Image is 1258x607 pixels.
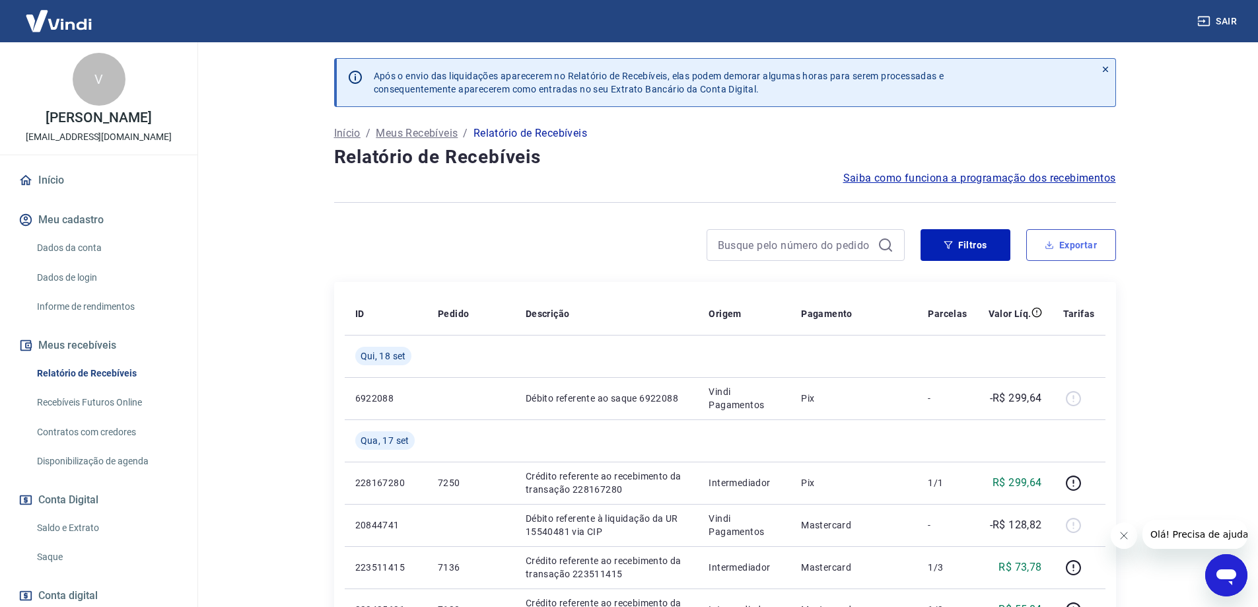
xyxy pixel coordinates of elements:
span: Qui, 18 set [361,349,406,363]
a: Início [16,166,182,195]
div: V [73,53,125,106]
img: Vindi [16,1,102,41]
p: / [366,125,370,141]
p: Tarifas [1063,307,1095,320]
a: Início [334,125,361,141]
p: Descrição [526,307,570,320]
button: Meu cadastro [16,205,182,234]
p: R$ 299,64 [993,475,1042,491]
p: 1/3 [928,561,967,574]
p: [EMAIL_ADDRESS][DOMAIN_NAME] [26,130,172,144]
p: Débito referente ao saque 6922088 [526,392,688,405]
p: 20844741 [355,518,417,532]
span: Olá! Precisa de ajuda? [8,9,111,20]
p: Vindi Pagamentos [709,385,780,411]
p: Pix [801,476,907,489]
p: Mastercard [801,518,907,532]
p: Pagamento [801,307,853,320]
a: Saque [32,544,182,571]
button: Exportar [1026,229,1116,261]
span: Qua, 17 set [361,434,409,447]
p: Origem [709,307,741,320]
p: / [463,125,468,141]
p: 6922088 [355,392,417,405]
a: Dados da conta [32,234,182,262]
a: Saldo e Extrato [32,515,182,542]
p: Crédito referente ao recebimento da transação 228167280 [526,470,688,496]
h4: Relatório de Recebíveis [334,144,1116,170]
p: Crédito referente ao recebimento da transação 223511415 [526,554,688,581]
p: 223511415 [355,561,417,574]
a: Relatório de Recebíveis [32,360,182,387]
span: Conta digital [38,587,98,605]
p: 7250 [438,476,505,489]
input: Busque pelo número do pedido [718,235,872,255]
p: Débito referente à liquidação da UR 15540481 via CIP [526,512,688,538]
p: 7136 [438,561,505,574]
p: [PERSON_NAME] [46,111,151,125]
p: -R$ 299,64 [990,390,1042,406]
iframe: Mensagem da empresa [1142,520,1247,549]
p: 1/1 [928,476,967,489]
a: Meus Recebíveis [376,125,458,141]
a: Saiba como funciona a programação dos recebimentos [843,170,1116,186]
p: Pix [801,392,907,405]
a: Dados de login [32,264,182,291]
p: Intermediador [709,476,780,489]
p: Mastercard [801,561,907,574]
p: 228167280 [355,476,417,489]
p: - [928,392,967,405]
p: - [928,518,967,532]
p: ID [355,307,365,320]
iframe: Fechar mensagem [1111,522,1137,549]
a: Recebíveis Futuros Online [32,389,182,416]
p: Intermediador [709,561,780,574]
button: Meus recebíveis [16,331,182,360]
button: Sair [1195,9,1242,34]
p: Relatório de Recebíveis [473,125,587,141]
p: -R$ 128,82 [990,517,1042,533]
a: Disponibilização de agenda [32,448,182,475]
a: Informe de rendimentos [32,293,182,320]
p: Após o envio das liquidações aparecerem no Relatório de Recebíveis, elas podem demorar algumas ho... [374,69,944,96]
p: Vindi Pagamentos [709,512,780,538]
button: Filtros [921,229,1010,261]
iframe: Botão para abrir a janela de mensagens [1205,554,1247,596]
button: Conta Digital [16,485,182,515]
p: Pedido [438,307,469,320]
p: R$ 73,78 [998,559,1041,575]
a: Contratos com credores [32,419,182,446]
p: Parcelas [928,307,967,320]
p: Valor Líq. [989,307,1031,320]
